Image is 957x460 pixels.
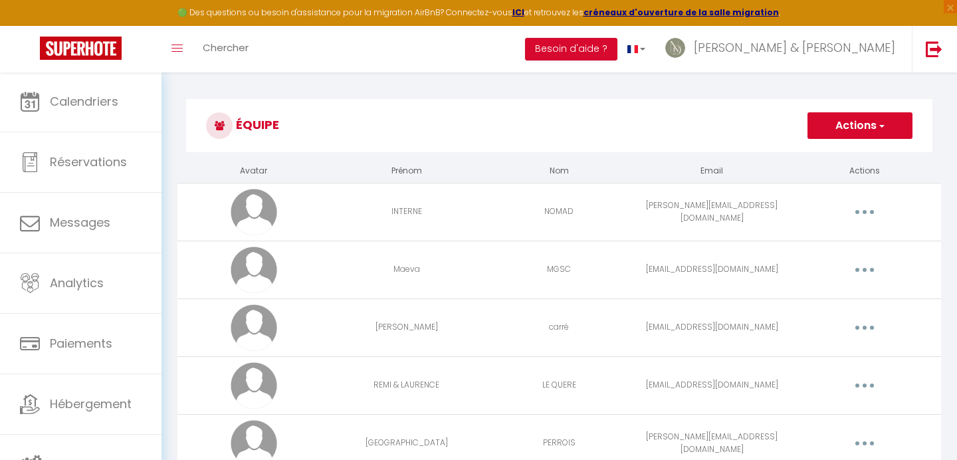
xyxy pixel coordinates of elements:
th: Avatar [177,160,330,183]
span: Réservations [50,154,127,170]
span: Messages [50,214,110,231]
th: Nom [483,160,636,183]
button: Actions [807,112,912,139]
td: NOMAD [483,183,636,241]
td: carré [483,298,636,356]
button: Besoin d'aide ? [525,38,617,60]
td: LE QUERE [483,356,636,414]
span: Calendriers [50,93,118,110]
td: [PERSON_NAME] [330,298,483,356]
img: Super Booking [40,37,122,60]
img: avatar.png [231,304,277,351]
td: [EMAIL_ADDRESS][DOMAIN_NAME] [635,241,788,298]
iframe: Chat [901,400,947,450]
span: Analytics [50,275,104,291]
img: ... [665,38,685,58]
a: créneaux d'ouverture de la salle migration [584,7,779,18]
td: REMI & LAURENCE [330,356,483,414]
span: Hébergement [50,396,132,412]
th: Actions [788,160,941,183]
td: Maeva [330,241,483,298]
td: MGSC [483,241,636,298]
th: Email [635,160,788,183]
th: Prénom [330,160,483,183]
img: logout [926,41,942,57]
td: [PERSON_NAME][EMAIL_ADDRESS][DOMAIN_NAME] [635,183,788,241]
img: avatar.png [231,362,277,409]
h3: Équipe [186,99,932,152]
span: Paiements [50,335,112,352]
span: [PERSON_NAME] & [PERSON_NAME] [694,39,895,56]
a: Chercher [193,26,259,72]
a: ... [PERSON_NAME] & [PERSON_NAME] [655,26,912,72]
a: ICI [512,7,524,18]
span: Chercher [203,41,249,55]
td: [EMAIL_ADDRESS][DOMAIN_NAME] [635,298,788,356]
td: INTERNE [330,183,483,241]
td: [EMAIL_ADDRESS][DOMAIN_NAME] [635,356,788,414]
img: avatar.png [231,189,277,235]
img: avatar.png [231,247,277,293]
